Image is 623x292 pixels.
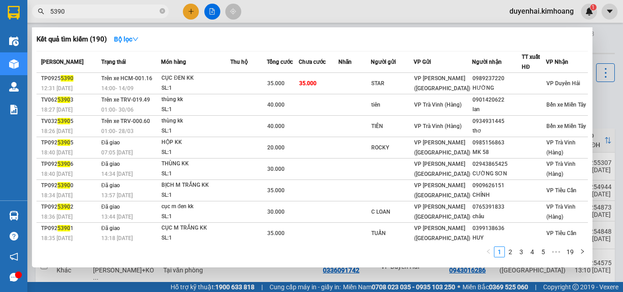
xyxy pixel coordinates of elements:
h3: Kết quả tìm kiếm ( 190 ) [36,35,107,44]
span: 40.000 [267,102,285,108]
button: Bộ lọcdown [107,32,146,46]
div: CỤC M TRẮNG KK [161,223,230,233]
div: 0909626151 [472,181,521,190]
span: question-circle [10,232,18,241]
div: TV062 3 [41,95,99,105]
li: 2 [505,246,516,257]
span: 20.000 [267,144,285,151]
div: CHÍNH [472,190,521,200]
span: Đã giao [101,204,120,210]
div: thơ [472,126,521,136]
span: 5390 [61,75,73,82]
span: ••• [549,246,563,257]
span: 5390 [57,182,70,189]
div: 0934931445 [472,117,521,126]
span: 5390 [57,97,70,103]
span: VP [PERSON_NAME] ([GEOGRAPHIC_DATA]) [414,161,470,177]
a: 1 [494,247,504,257]
span: 40.000 [267,123,285,129]
span: Trên xe TRV-019.49 [101,97,150,103]
span: Bến xe Miền Tây [546,102,586,108]
span: 30.000 [267,166,285,172]
li: 4 [527,246,538,257]
span: 14:34 [DATE] [101,171,133,177]
span: 35.000 [267,230,285,236]
a: 5 [538,247,548,257]
span: VP Nhận [546,59,568,65]
span: VP [PERSON_NAME] ([GEOGRAPHIC_DATA]) [414,139,470,156]
div: BỊCH M TRẮNG KK [161,180,230,190]
div: tiên [371,100,413,110]
span: 01:00 - 30/06 [101,107,134,113]
strong: Bộ lọc [114,36,139,43]
div: STAR [371,79,413,88]
span: 14:00 - 14/09 [101,85,134,92]
div: châu [472,212,521,221]
div: TP0925 [41,74,99,83]
li: Previous Page [483,246,494,257]
div: C LOAN [371,207,413,217]
span: Đã giao [101,182,120,189]
span: Thu hộ [230,59,248,65]
span: notification [10,252,18,261]
span: VP Tiểu Cần [546,230,576,236]
span: down [132,36,139,42]
div: lan [472,105,521,114]
div: TP092 2 [41,202,99,212]
div: CƯỜNG SƠN [472,169,521,179]
span: VP Trà Vinh (Hàng) [414,123,462,129]
div: thùng kk [161,116,230,126]
div: SL: 1 [161,126,230,136]
input: Tìm tên, số ĐT hoặc mã đơn [50,6,158,16]
span: message [10,273,18,282]
li: 3 [516,246,527,257]
span: VP [PERSON_NAME] ([GEOGRAPHIC_DATA]) [414,204,470,220]
span: 5390 [57,225,70,231]
div: TUẤN [371,229,413,238]
span: 35.000 [299,80,317,87]
div: HUY [472,233,521,243]
div: 0399138636 [472,224,521,233]
img: warehouse-icon [9,59,19,69]
div: TP092 6 [41,159,99,169]
span: close-circle [160,7,165,16]
span: close-circle [160,8,165,14]
span: VP Trà Vinh (Hàng) [414,102,462,108]
span: 18:40 [DATE] [41,171,73,177]
div: thùng kk [161,95,230,105]
span: Người gửi [371,59,396,65]
div: SL: 1 [161,233,230,243]
div: SL: 1 [161,105,230,115]
img: warehouse-icon [9,211,19,220]
div: 0765391833 [472,202,521,212]
a: 4 [527,247,537,257]
div: TP092 5 [41,138,99,148]
div: 02943865425 [472,159,521,169]
li: Next 5 Pages [549,246,563,257]
span: Đã giao [101,161,120,167]
span: search [38,8,44,15]
span: 18:34 [DATE] [41,192,73,199]
span: VP Trà Vinh (Hàng) [546,139,576,156]
div: TIÊN [371,122,413,131]
span: Nhãn [338,59,352,65]
span: VP [PERSON_NAME] ([GEOGRAPHIC_DATA]) [414,182,470,199]
span: Món hàng [161,59,186,65]
span: 01:00 - 28/03 [101,128,134,134]
span: VP Trà Vinh (Hàng) [546,161,576,177]
li: 5 [538,246,549,257]
span: Người nhận [472,59,502,65]
div: SL: 1 [161,83,230,93]
div: CỤC ĐEN KK [161,73,230,83]
a: 3 [516,247,526,257]
span: 35.000 [267,80,285,87]
div: HƯỜNG [472,83,521,93]
li: 19 [563,246,577,257]
span: 18:36 [DATE] [41,214,73,220]
span: 30.000 [267,209,285,215]
span: Đã giao [101,139,120,146]
div: 0985156863 [472,138,521,148]
span: 35.000 [267,187,285,194]
span: TT xuất HĐ [522,54,540,70]
span: 18:40 [DATE] [41,149,73,156]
